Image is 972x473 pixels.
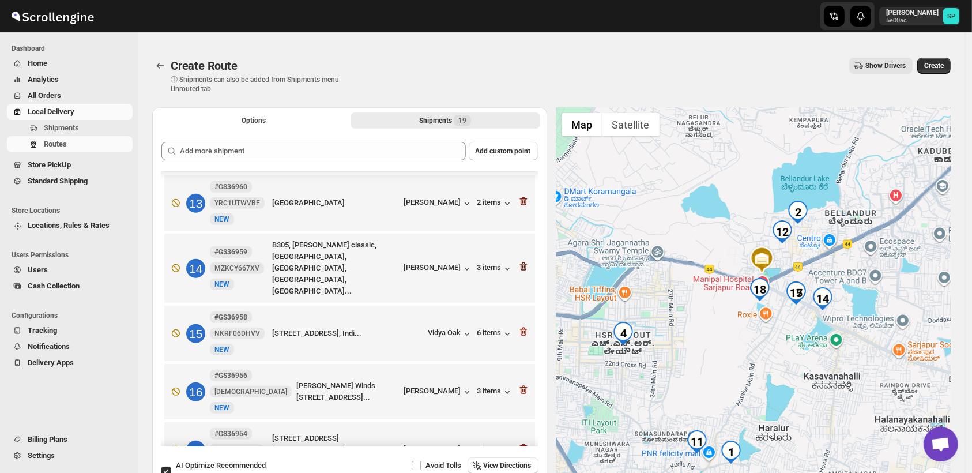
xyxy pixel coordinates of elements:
[152,58,168,74] button: Routes
[28,358,74,367] span: Delivery Apps
[879,7,960,25] button: User menu
[186,259,205,278] div: 14
[404,445,473,456] div: [PERSON_NAME]
[186,324,205,343] div: 15
[7,217,133,234] button: Locations, Rules & Rates
[849,58,913,74] button: Show Drivers
[12,311,133,320] span: Configurations
[886,8,939,17] p: [PERSON_NAME]
[748,278,771,301] div: 18
[458,116,466,125] span: 19
[214,313,247,321] b: #GS36958
[272,328,424,339] div: [STREET_ADDRESS], Indi...
[477,328,513,340] button: 6 items
[7,120,133,136] button: Shipments
[7,431,133,448] button: Billing Plans
[612,322,635,345] div: 4
[28,160,71,169] span: Store PickUp
[7,278,133,294] button: Cash Collection
[28,59,47,67] span: Home
[28,107,74,116] span: Local Delivery
[719,441,743,464] div: 1
[180,142,466,160] input: Add more shipment
[811,287,834,310] div: 14
[152,133,547,451] div: Selected Shipments
[296,380,400,403] div: [PERSON_NAME] Winds [STREET_ADDRESS]...
[7,262,133,278] button: Users
[476,147,531,156] span: Add custom point
[28,91,61,100] span: All Orders
[214,215,229,223] span: NEW
[242,116,266,125] span: Options
[428,328,473,340] button: Vidya Oak
[484,461,532,470] span: View Directions
[28,75,59,84] span: Analytics
[924,427,958,461] a: Open chat
[28,326,57,335] span: Tracking
[943,8,959,24] span: Sulakshana Pundle
[28,177,88,185] span: Standard Shipping
[404,386,473,398] button: [PERSON_NAME]
[214,329,260,338] span: NKRF06DHVV
[947,13,955,20] text: SP
[7,55,133,72] button: Home
[7,72,133,88] button: Analytics
[786,201,809,224] div: 2
[426,461,462,470] span: Avoid Tolls
[404,198,473,209] button: [PERSON_NAME]
[214,248,247,256] b: #GS36959
[214,264,259,273] span: MZKCY667XV
[351,112,540,129] button: Selected Shipments
[159,112,348,129] button: All Route Options
[214,198,260,208] span: YRC1UTWVBF
[771,220,794,243] div: 12
[12,206,133,215] span: Store Locations
[917,58,951,74] button: Create
[28,451,55,460] span: Settings
[924,61,944,70] span: Create
[171,59,238,73] span: Create Route
[9,2,96,31] img: ScrollEngine
[28,281,80,290] span: Cash Collection
[186,194,205,213] div: 13
[214,183,247,191] b: #GS36960
[477,445,513,456] button: 2 items
[28,342,70,351] span: Notifications
[214,445,259,455] span: VIM025MZXN
[7,88,133,104] button: All Orders
[186,382,205,401] div: 16
[28,221,110,230] span: Locations, Rules & Rates
[404,263,473,275] button: [PERSON_NAME]
[477,386,513,398] div: 3 items
[477,198,513,209] button: 2 items
[176,461,266,470] span: AI Optimize
[562,113,602,136] button: Show street map
[12,44,133,53] span: Dashboard
[28,265,48,274] span: Users
[7,355,133,371] button: Delivery Apps
[44,123,79,132] span: Shipments
[477,263,513,275] button: 3 items
[171,75,352,93] p: ⓘ Shipments can also be added from Shipments menu Unrouted tab
[214,430,247,438] b: #GS36954
[214,371,247,380] b: #GS36956
[214,404,229,412] span: NEW
[272,433,400,467] div: [STREET_ADDRESS] [GEOGRAPHIC_DATA], [GEOGRAPHIC_DATA]...
[7,339,133,355] button: Notifications
[685,430,709,453] div: 11
[419,115,471,126] div: Shipments
[7,322,133,339] button: Tracking
[469,142,538,160] button: Add custom point
[12,250,133,260] span: Users Permissions
[7,448,133,464] button: Settings
[44,140,67,148] span: Routes
[214,346,229,354] span: NEW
